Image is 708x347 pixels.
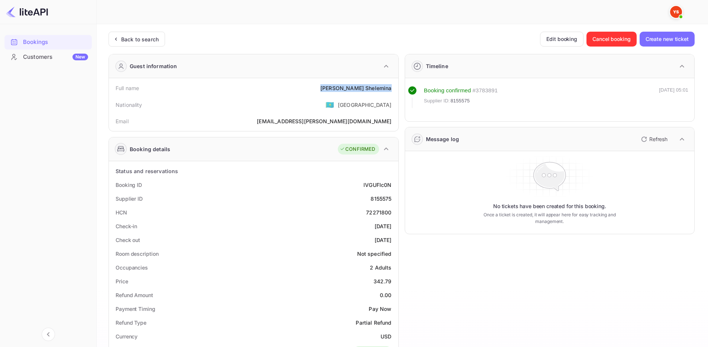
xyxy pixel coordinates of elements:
[116,236,140,244] div: Check out
[357,250,392,258] div: Not specified
[326,98,334,111] span: United States
[121,35,159,43] div: Back to search
[375,222,392,230] div: [DATE]
[426,62,448,70] div: Timeline
[130,145,170,153] div: Booking details
[370,264,391,271] div: 2 Adults
[116,319,146,327] div: Refund Type
[257,117,391,125] div: [EMAIL_ADDRESS][PERSON_NAME][DOMAIN_NAME]
[450,97,470,105] span: 8155575
[472,211,627,225] p: Once a ticket is created, it will appear here for easy tracking and management.
[116,291,153,299] div: Refund Amount
[116,264,148,271] div: Occupancies
[116,222,137,230] div: Check-in
[42,328,55,341] button: Collapse navigation
[369,305,391,313] div: Pay Now
[320,84,391,92] div: [PERSON_NAME] Shelemina
[23,53,88,61] div: Customers
[424,97,450,105] span: Supplier ID:
[374,277,392,285] div: 342.79
[637,133,670,145] button: Refresh
[116,195,143,203] div: Supplier ID
[116,208,127,216] div: HCN
[4,35,92,49] a: Bookings
[649,135,667,143] p: Refresh
[472,86,498,95] div: # 3783891
[72,54,88,60] div: New
[116,84,139,92] div: Full name
[130,62,177,70] div: Guest information
[366,208,391,216] div: 72271800
[116,305,155,313] div: Payment Timing
[116,332,138,340] div: Currency
[371,195,391,203] div: 8155575
[116,277,128,285] div: Price
[375,236,392,244] div: [DATE]
[340,146,375,153] div: CONFIRMED
[424,86,471,95] div: Booking confirmed
[670,6,682,18] img: Yandex Support
[586,32,637,47] button: Cancel booking
[116,117,129,125] div: Email
[4,50,92,64] a: CustomersNew
[116,250,158,258] div: Room description
[116,181,142,189] div: Booking ID
[540,32,583,47] button: Edit booking
[659,86,688,108] div: [DATE] 05:01
[426,135,459,143] div: Message log
[640,32,695,47] button: Create new ticket
[493,203,606,210] p: No tickets have been created for this booking.
[116,101,142,109] div: Nationality
[116,167,178,175] div: Status and reservations
[381,332,391,340] div: USD
[338,101,392,109] div: [GEOGRAPHIC_DATA]
[380,291,392,299] div: 0.00
[23,38,88,47] div: Bookings
[356,319,391,327] div: Partial Refund
[363,181,391,189] div: lVGUFIc0N
[6,6,48,18] img: LiteAPI logo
